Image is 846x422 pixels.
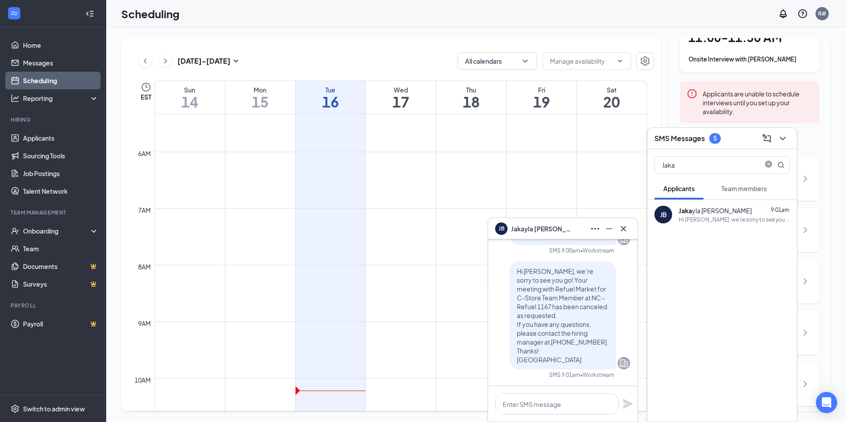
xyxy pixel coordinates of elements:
[23,315,99,333] a: PayrollCrown
[155,85,225,94] div: Sun
[800,327,811,338] svg: ChevronRight
[458,52,537,70] button: All calendarsChevronDown
[818,10,826,17] div: R#
[436,94,506,109] h1: 18
[655,157,760,173] input: Search applicant
[23,165,99,182] a: Job Postings
[136,205,153,215] div: 7am
[577,85,647,94] div: Sat
[713,134,717,142] div: 5
[23,129,99,147] a: Applicants
[436,81,506,114] a: September 18, 2025
[721,184,767,192] span: Team members
[507,85,577,94] div: Fri
[550,56,613,66] input: Manage availability
[11,302,97,309] div: Payroll
[636,52,654,70] a: Settings
[141,92,151,101] span: EST
[225,85,295,94] div: Mon
[763,161,774,168] span: close-circle
[760,131,774,146] button: ComposeMessage
[763,161,774,169] span: close-circle
[141,56,150,66] svg: ChevronLeft
[777,161,784,169] svg: MagnifyingGlass
[577,81,647,114] a: September 20, 2025
[23,72,99,89] a: Scheduling
[138,54,152,68] button: ChevronLeft
[225,81,295,114] a: September 15, 2025
[602,222,616,236] button: Minimize
[11,226,19,235] svg: UserCheck
[800,225,811,235] svg: ChevronRight
[687,88,697,99] svg: Error
[23,147,99,165] a: Sourcing Tools
[11,404,19,413] svg: Settings
[761,133,772,144] svg: ComposeMessage
[23,94,99,103] div: Reporting
[366,81,436,114] a: September 17, 2025
[136,318,153,328] div: 9am
[296,94,365,109] h1: 16
[159,54,172,68] button: ChevronRight
[23,275,99,293] a: SurveysCrown
[640,56,650,66] svg: Settings
[23,36,99,54] a: Home
[590,223,600,234] svg: Ellipses
[688,30,811,45] h1: 11:00 - 11:30 AM
[604,223,615,234] svg: Minimize
[11,116,97,123] div: Hiring
[136,262,153,272] div: 8am
[517,267,608,364] span: Hi [PERSON_NAME], we’re sorry to see you go! Your meeting with Refuel Market for C-Store Team Mem...
[155,81,225,114] a: September 14, 2025
[366,94,436,109] h1: 17
[136,149,153,158] div: 6am
[23,54,99,72] a: Messages
[619,358,629,368] svg: Company
[121,6,180,21] h1: Scheduling
[663,184,695,192] span: Applicants
[10,9,19,18] svg: WorkstreamLogo
[225,94,295,109] h1: 15
[778,8,788,19] svg: Notifications
[23,404,85,413] div: Switch to admin view
[507,81,577,114] a: September 19, 2025
[616,58,623,65] svg: ChevronDown
[296,81,365,114] a: September 16, 2025
[23,182,99,200] a: Talent Network
[231,56,241,66] svg: SmallChevronDown
[660,210,667,219] div: JB
[797,8,808,19] svg: QuestionInfo
[23,240,99,257] a: Team
[580,247,614,254] span: • Workstream
[703,88,812,116] div: Applicants are unable to schedule interviews until you set up your availability.
[296,85,365,94] div: Tue
[776,131,790,146] button: ChevronDown
[679,206,752,215] div: yla [PERSON_NAME]
[161,56,170,66] svg: ChevronRight
[777,133,788,144] svg: ChevronDown
[623,399,633,409] svg: Plane
[588,222,602,236] button: Ellipses
[511,224,573,234] span: Jakayla [PERSON_NAME]
[800,173,811,184] svg: ChevronRight
[800,276,811,287] svg: ChevronRight
[580,371,614,379] span: • Workstream
[507,94,577,109] h1: 19
[23,226,91,235] div: Onboarding
[771,207,789,213] span: 9:01am
[549,247,580,254] div: SMS 9:00am
[577,94,647,109] h1: 20
[549,371,580,379] div: SMS 9:01am
[521,57,530,65] svg: ChevronDown
[618,223,629,234] svg: Cross
[11,94,19,103] svg: Analysis
[366,85,436,94] div: Wed
[155,94,225,109] h1: 14
[654,134,705,143] h3: SMS Messages
[23,257,99,275] a: DocumentsCrown
[133,375,153,385] div: 10am
[679,216,790,223] div: Hi [PERSON_NAME], we’re sorry to see you go! Your meeting with Refuel Market for C-Store Team Mem...
[177,56,231,66] h3: [DATE] - [DATE]
[11,209,97,216] div: Team Management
